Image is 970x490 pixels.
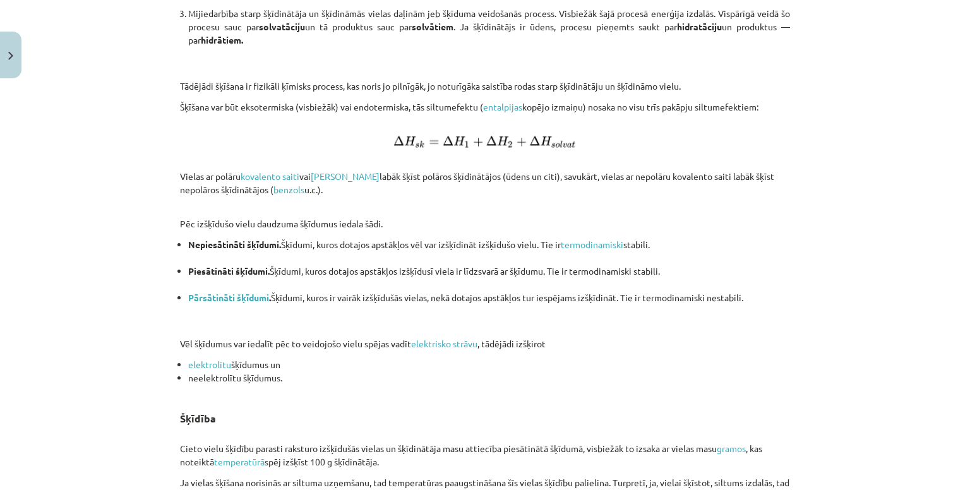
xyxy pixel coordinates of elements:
[180,442,790,469] p: Cieto vielu šķīdību parasti raksturo izšķīdušās vielas un šķīdinātāja masu attiecība piesātinātā ...
[188,265,270,277] strong: Piesātināti šķīdumi.
[201,34,243,45] b: hidrātiem.
[180,157,790,196] p: Vielas ar polāru vai labāk šķīst polāros šķīdinātājos (ūdens un citi), savukārt, vielas ar nepolā...
[311,170,380,182] a: [PERSON_NAME]
[188,292,271,303] strong: .
[561,239,623,250] a: termodinamiski
[188,358,790,371] li: šķīdumus un
[188,239,281,250] strong: Nepiesātināti šķīdumi.
[188,291,790,304] li: Šķīdumi, kuros ir vairāk izšķīdušās vielas, nekā dotajos apstākļos tur iespējams izšķīdināt. Tie ...
[180,412,216,425] strong: Šķīdība
[180,100,790,127] p: Šķīšana var būt eksotermiska (visbiežāk) vai endotermiska, tās siltumefektu ( kopējo izmaiņu) nos...
[411,338,477,349] a: elektrisko strāvu
[188,265,790,291] li: Šķīdumi, kuros dotajos apstākļos izšķīdusī viela ir līdzsvarā ar šķīdumu. Tie ir termodinamiski s...
[180,204,790,230] p: Pēc izšķīdušo vielu daudzuma šķīdumus iedala šādi.
[188,371,790,385] li: neelektrolītu šķīdumus.
[180,80,790,93] p: Tādējādi šķīšana ir fizikāli ķīmisks process, kas noris jo pilnīgāk, jo noturīgāka saistība rodas...
[412,21,453,32] b: solvātiem
[188,292,269,303] a: Pārsātināti šķīdumi
[677,21,722,32] b: hidratāciju
[8,52,13,60] img: icon-close-lesson-0947bae3869378f0d4975bcd49f059093ad1ed9edebbc8119c70593378902aed.svg
[188,238,790,265] li: Šķīdumi, kuros dotajos apstākļos vēl var izšķīdināt izšķīdušo vielu. Tie ir stabili.
[273,184,304,195] a: benzols
[483,101,522,112] a: entalpijas
[188,7,790,73] li: Mijiedarbība starp šķīdinātāja un šķīdināmās vielas daļinām jeb šķīduma veidošanās process. Visbi...
[188,359,231,370] a: elektrolītu
[259,21,305,32] b: solvatāciju
[717,443,746,454] a: gramos
[241,170,299,182] a: kovalento saiti
[214,456,265,467] a: temperatūrā
[180,311,790,350] p: Vēl šķīdumus var iedalīt pēc to veidojošo vielu spējas vadīt , tādējādi izšķirot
